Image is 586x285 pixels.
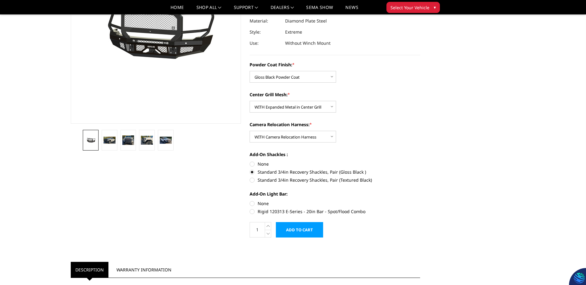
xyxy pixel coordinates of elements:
dt: Use: [250,38,280,49]
img: 2024-2026 GMC 2500-3500 - FT Series - Extreme Front Bumper [85,137,97,143]
dd: Without Winch Mount [285,38,331,49]
label: None [250,161,420,167]
label: Center Grill Mesh: [250,91,420,98]
label: Camera Relocation Harness: [250,121,420,128]
a: Description [71,262,108,278]
img: 2024-2026 GMC 2500-3500 - FT Series - Extreme Front Bumper [160,137,172,144]
dd: Diamond Plate Steel [285,15,327,27]
label: Add-On Shackles : [250,151,420,158]
a: Home [171,5,184,14]
label: None [250,200,420,207]
a: Dealers [271,5,294,14]
label: Add-On Light Bar: [250,191,420,197]
dd: Extreme [285,27,302,38]
img: 2024-2026 GMC 2500-3500 - FT Series - Extreme Front Bumper [141,136,153,144]
img: 2024-2026 GMC 2500-3500 - FT Series - Extreme Front Bumper [122,135,134,145]
a: shop all [196,5,221,14]
img: 2024-2026 GMC 2500-3500 - FT Series - Extreme Front Bumper [103,137,116,143]
dt: Style: [250,27,280,38]
a: Support [234,5,258,14]
label: Standard 3/4in Recovery Shackles, Pair (Textured Black) [250,177,420,183]
dt: Material: [250,15,280,27]
iframe: Chat Widget [555,255,586,285]
label: Standard 3/4in Recovery Shackles, Pair (Gloss Black ) [250,169,420,175]
label: Powder Coat Finish: [250,61,420,68]
span: ▾ [434,4,436,10]
a: SEMA Show [306,5,333,14]
a: Warranty Information [112,262,176,278]
button: Select Your Vehicle [386,2,440,13]
label: Rigid 120313 E-Series - 20in Bar - Spot/Flood Combo [250,208,420,215]
a: News [345,5,358,14]
span: Select Your Vehicle [390,4,429,11]
input: Add to Cart [276,222,323,238]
